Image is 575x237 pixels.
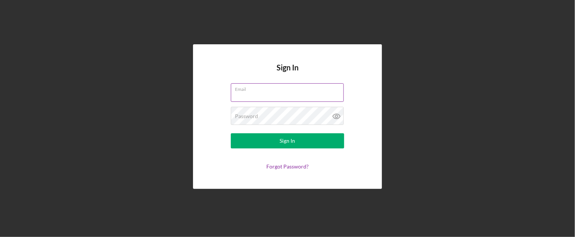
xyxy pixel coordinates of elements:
[231,133,344,148] button: Sign In
[277,63,298,83] h4: Sign In
[235,84,344,92] label: Email
[235,113,258,119] label: Password
[280,133,295,148] div: Sign In
[266,163,309,170] a: Forgot Password?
